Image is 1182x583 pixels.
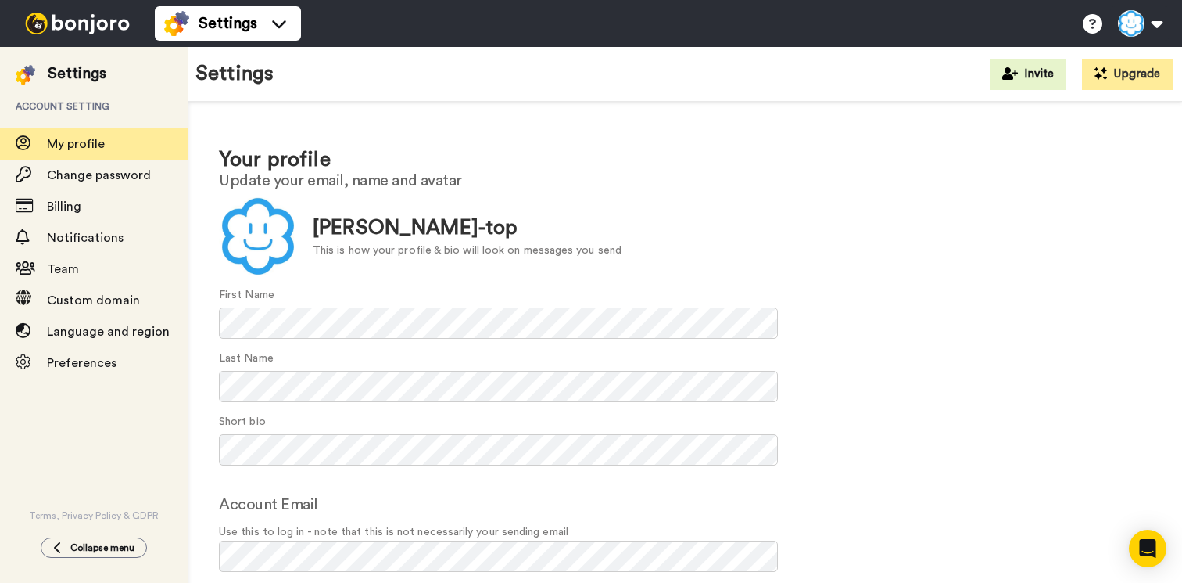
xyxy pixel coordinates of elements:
span: Billing [47,200,81,213]
label: Short bio [219,414,266,430]
div: Settings [48,63,106,85]
span: Notifications [47,232,124,244]
span: Change password [47,169,151,182]
button: Collapse menu [41,538,147,558]
span: Collapse menu [70,542,134,554]
img: settings-colored.svg [16,65,35,85]
span: Settings [199,13,257,34]
h1: Your profile [219,149,1151,171]
span: Use this to log in - note that this is not necessarily your sending email [219,524,1151,541]
span: My profile [47,138,105,150]
h1: Settings [195,63,274,85]
label: Account Email [219,493,318,516]
button: Upgrade [1082,59,1173,90]
span: Preferences [47,357,116,369]
label: First Name [219,287,274,304]
span: Language and region [47,326,170,338]
span: Custom domain [47,294,140,307]
h2: Update your email, name and avatar [219,172,1151,189]
button: Invite [990,59,1066,90]
img: bj-logo-header-white.svg [19,13,136,34]
div: This is how your profile & bio will look on messages you send [313,243,621,259]
div: [PERSON_NAME]-top [313,214,621,243]
img: settings-colored.svg [164,11,189,36]
label: Last Name [219,351,274,367]
div: Open Intercom Messenger [1129,530,1166,567]
span: Team [47,263,79,275]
